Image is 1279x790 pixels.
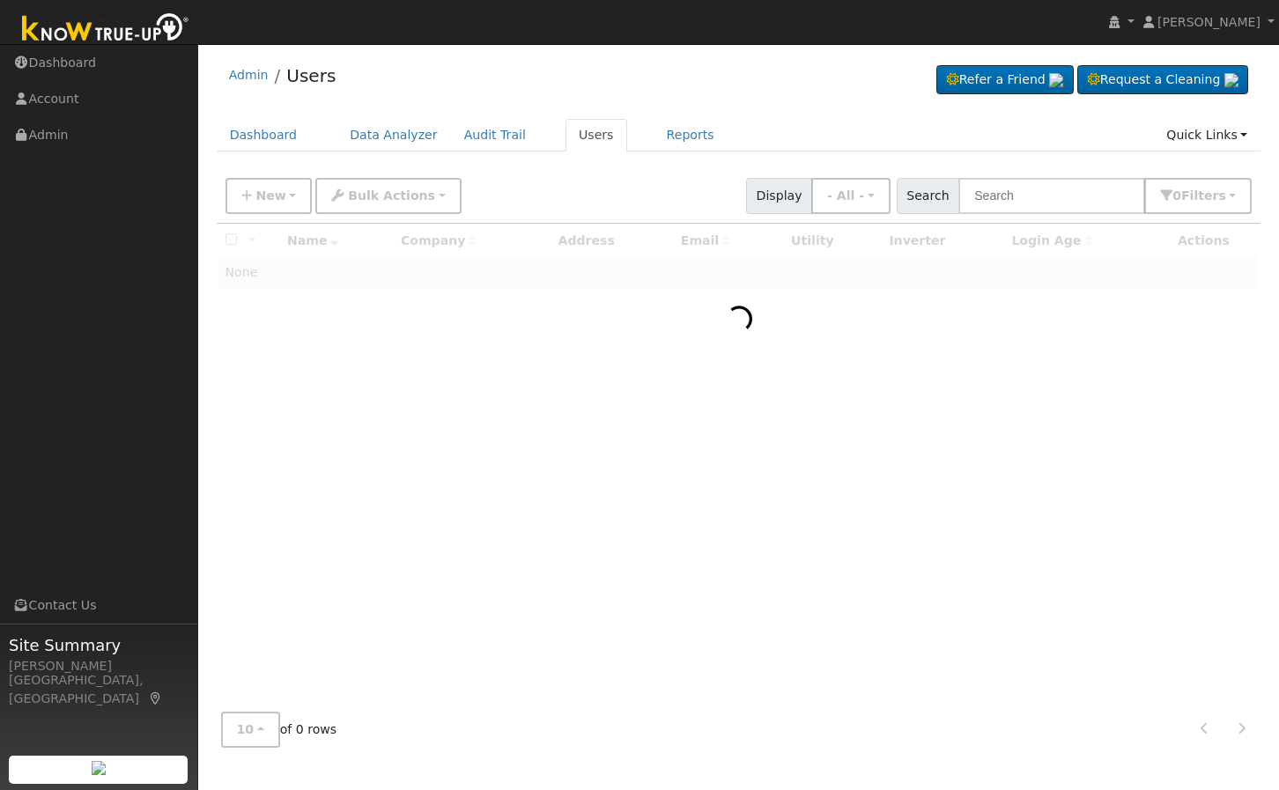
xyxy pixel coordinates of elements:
[1218,188,1225,203] span: s
[9,671,189,708] div: [GEOGRAPHIC_DATA], [GEOGRAPHIC_DATA]
[1153,119,1261,151] a: Quick Links
[746,178,812,214] span: Display
[1157,15,1261,29] span: [PERSON_NAME]
[958,178,1145,214] input: Search
[315,178,461,214] button: Bulk Actions
[9,633,189,657] span: Site Summary
[237,722,255,736] span: 10
[451,119,539,151] a: Audit Trail
[811,178,891,214] button: - All -
[92,761,106,775] img: retrieve
[1049,73,1063,87] img: retrieve
[148,691,164,705] a: Map
[336,119,451,151] a: Data Analyzer
[225,178,313,214] button: New
[566,119,627,151] a: Users
[1077,65,1248,95] a: Request a Cleaning
[1181,188,1226,203] span: Filter
[897,178,959,214] span: Search
[936,65,1074,95] a: Refer a Friend
[1144,178,1252,214] button: 0Filters
[9,657,189,676] div: [PERSON_NAME]
[286,65,336,86] a: Users
[229,68,269,82] a: Admin
[13,10,198,49] img: Know True-Up
[255,188,285,203] span: New
[217,119,311,151] a: Dashboard
[348,188,435,203] span: Bulk Actions
[221,712,280,748] button: 10
[1224,73,1238,87] img: retrieve
[221,712,337,748] span: of 0 rows
[654,119,728,151] a: Reports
